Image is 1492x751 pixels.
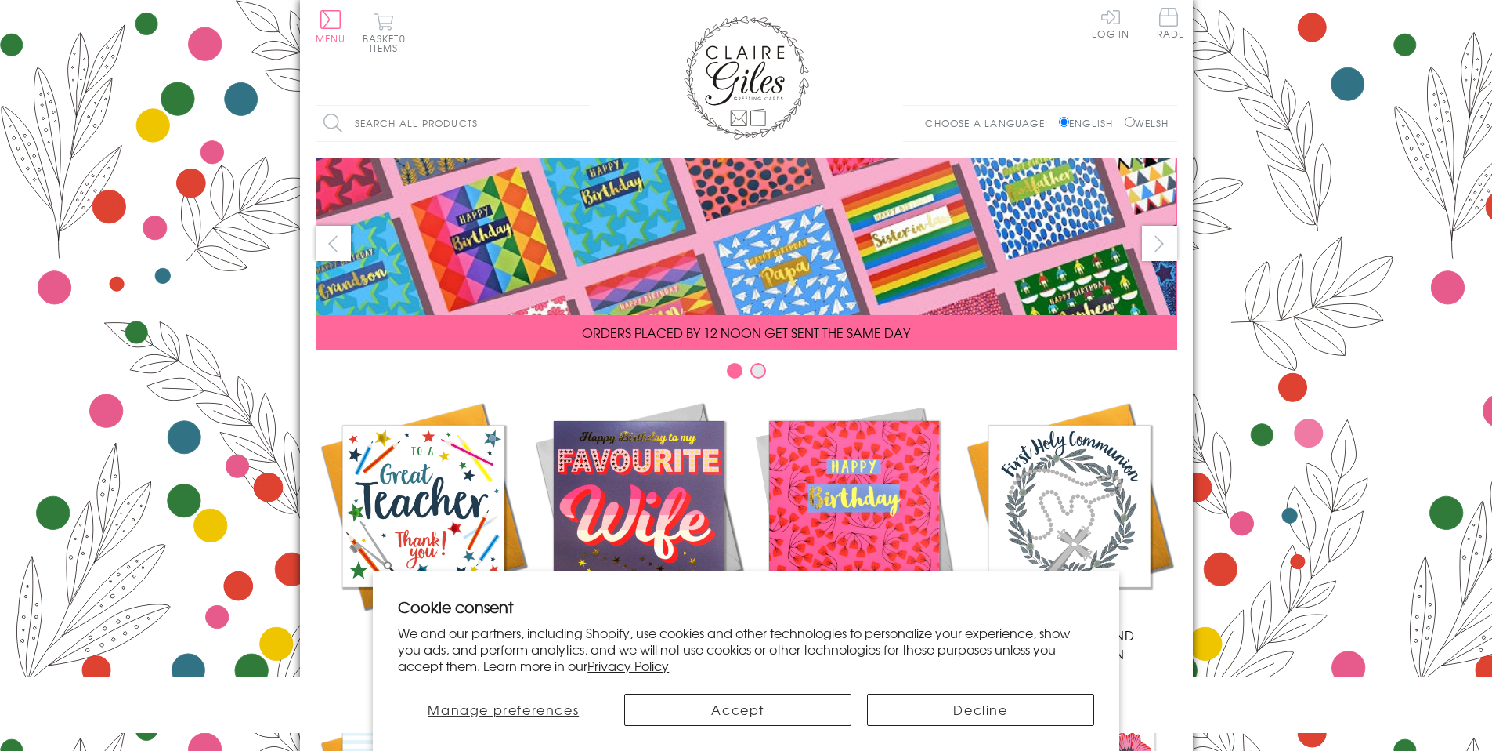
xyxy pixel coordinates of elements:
[1142,226,1177,261] button: next
[370,31,406,55] span: 0 items
[316,10,346,43] button: Menu
[1125,116,1169,130] label: Welsh
[867,694,1094,726] button: Decline
[587,656,669,675] a: Privacy Policy
[398,596,1094,618] h2: Cookie consent
[925,116,1056,130] p: Choose a language:
[363,13,406,53] button: Basket0 items
[624,694,851,726] button: Accept
[746,398,962,644] a: Birthdays
[727,363,742,379] button: Carousel Page 1 (Current Slide)
[1125,117,1135,127] input: Welsh
[428,700,579,719] span: Manage preferences
[750,363,766,379] button: Carousel Page 2
[1092,8,1129,38] a: Log In
[531,398,746,644] a: New Releases
[684,16,809,140] img: Claire Giles Greetings Cards
[398,625,1094,673] p: We and our partners, including Shopify, use cookies and other technologies to personalize your ex...
[316,106,590,141] input: Search all products
[316,226,351,261] button: prev
[582,323,910,342] span: ORDERS PLACED BY 12 NOON GET SENT THE SAME DAY
[1152,8,1185,38] span: Trade
[316,398,531,644] a: Academic
[316,362,1177,386] div: Carousel Pagination
[1152,8,1185,42] a: Trade
[1059,116,1121,130] label: English
[1059,117,1069,127] input: English
[398,694,609,726] button: Manage preferences
[574,106,590,141] input: Search
[962,398,1177,663] a: Communion and Confirmation
[316,31,346,45] span: Menu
